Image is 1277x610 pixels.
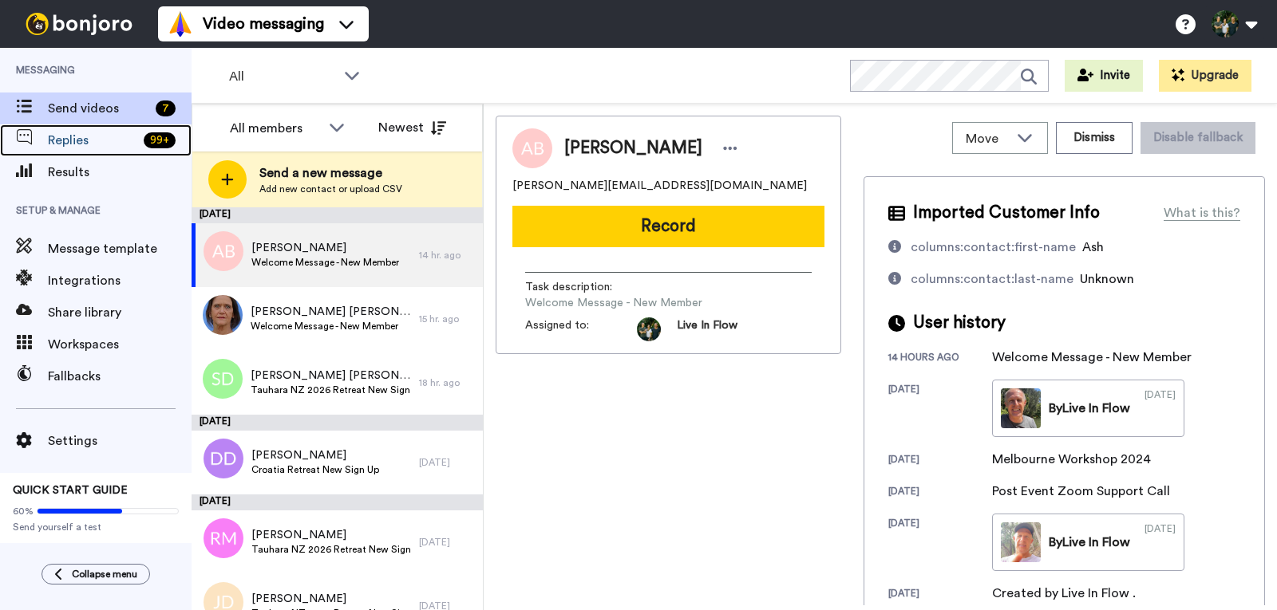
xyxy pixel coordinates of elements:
span: Live In Flow [677,317,737,341]
span: [PERSON_NAME] [251,447,379,463]
span: Send a new message [259,163,402,183]
a: ByLive In Flow[DATE] [992,514,1184,571]
span: Workspaces [48,335,192,354]
div: [DATE] [1145,522,1176,562]
span: Tauhara NZ 2026 Retreat New Sign Up [251,384,411,396]
button: Collapse menu [42,564,150,584]
span: Unknown [1080,273,1134,285]
span: [PERSON_NAME] [PERSON_NAME] [251,304,411,320]
img: rm.png [204,518,243,558]
span: Results [48,163,192,182]
span: User history [913,311,1006,335]
button: Invite [1065,60,1143,92]
span: Imported Customer Info [913,201,1100,225]
div: [DATE] [1145,388,1176,428]
span: Task description : [525,279,637,295]
img: vm-color.svg [168,11,193,37]
div: All members [230,119,321,138]
span: [PERSON_NAME] [251,591,411,607]
span: Video messaging [203,13,324,35]
button: Dismiss [1056,122,1133,154]
span: Welcome Message - New Member [525,295,702,311]
span: Send videos [48,99,149,118]
img: 0d943135-5d5e-4e5e-b8b7-f9a5d3d10a15-1598330493.jpg [637,317,661,341]
img: 25e10c1a-22cb-4ff4-ae82-1fb96affdd8d-thumb.jpg [1001,388,1041,428]
span: QUICK START GUIDE [13,485,128,496]
div: [DATE] [888,485,992,501]
div: Created by Live In Flow . [992,584,1136,603]
div: [DATE] [192,494,483,510]
span: Message template [48,239,192,258]
img: f0638213-e206-4c26-a961-593e49c20679-thumb.jpg [1001,522,1041,562]
span: [PERSON_NAME] [251,240,399,256]
img: bj-logo-header-white.svg [19,13,139,35]
span: Assigned to: [525,317,637,341]
span: Welcome Message - New Member [251,320,411,333]
div: [DATE] [419,536,475,549]
div: 99 + [144,132,176,148]
span: 60% [13,505,34,518]
span: Integrations [48,271,192,290]
button: Record [512,206,824,247]
div: [DATE] [888,383,992,437]
span: Fallbacks [48,367,192,386]
div: 14 hours ago [888,351,992,367]
span: [PERSON_NAME][EMAIL_ADDRESS][DOMAIN_NAME] [512,178,807,194]
span: [PERSON_NAME] [PERSON_NAME] [251,368,411,384]
div: 14 hr. ago [419,249,475,262]
span: Add new contact or upload CSV [259,183,402,195]
div: [DATE] [192,415,483,431]
img: 00bc13f6-d365-46ba-89f5-1f24efff1bd3.jpg [203,295,243,335]
div: [DATE] [888,453,992,469]
span: Replies [48,131,137,150]
div: columns:contact:last-name [911,270,1073,289]
div: Post Event Zoom Support Call [992,482,1170,501]
button: Newest [366,112,458,144]
span: [PERSON_NAME] [564,136,702,160]
div: 7 [156,100,176,116]
img: Image of Ash Bryar [512,128,552,168]
div: By Live In Flow [1049,533,1130,552]
div: Melbourne Workshop 2024 [992,450,1151,469]
button: Disable fallback [1141,122,1255,154]
div: 18 hr. ago [419,376,475,389]
div: [DATE] [888,587,992,603]
span: Send yourself a test [13,521,179,533]
div: [DATE] [192,207,483,223]
img: sd.png [203,359,243,399]
div: Welcome Message - New Member [992,348,1192,367]
img: dd.png [204,439,243,478]
span: [PERSON_NAME] [251,527,411,543]
span: Share library [48,303,192,322]
div: [DATE] [419,456,475,469]
img: ab.png [204,231,243,271]
span: Ash [1082,241,1104,254]
span: Welcome Message - New Member [251,256,399,269]
span: Tauhara NZ 2026 Retreat New Sign Up [251,543,411,556]
div: By Live In Flow [1049,399,1130,418]
div: columns:contact:first-name [911,238,1076,257]
div: 15 hr. ago [419,313,475,325]
span: Settings [48,431,192,451]
span: Collapse menu [72,568,137,580]
div: What is this? [1164,203,1240,222]
button: Upgrade [1159,60,1251,92]
span: All [229,67,336,86]
a: ByLive In Flow[DATE] [992,380,1184,437]
div: [DATE] [888,517,992,571]
span: Move [966,129,1009,148]
span: Croatia Retreat New Sign Up [251,463,379,476]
